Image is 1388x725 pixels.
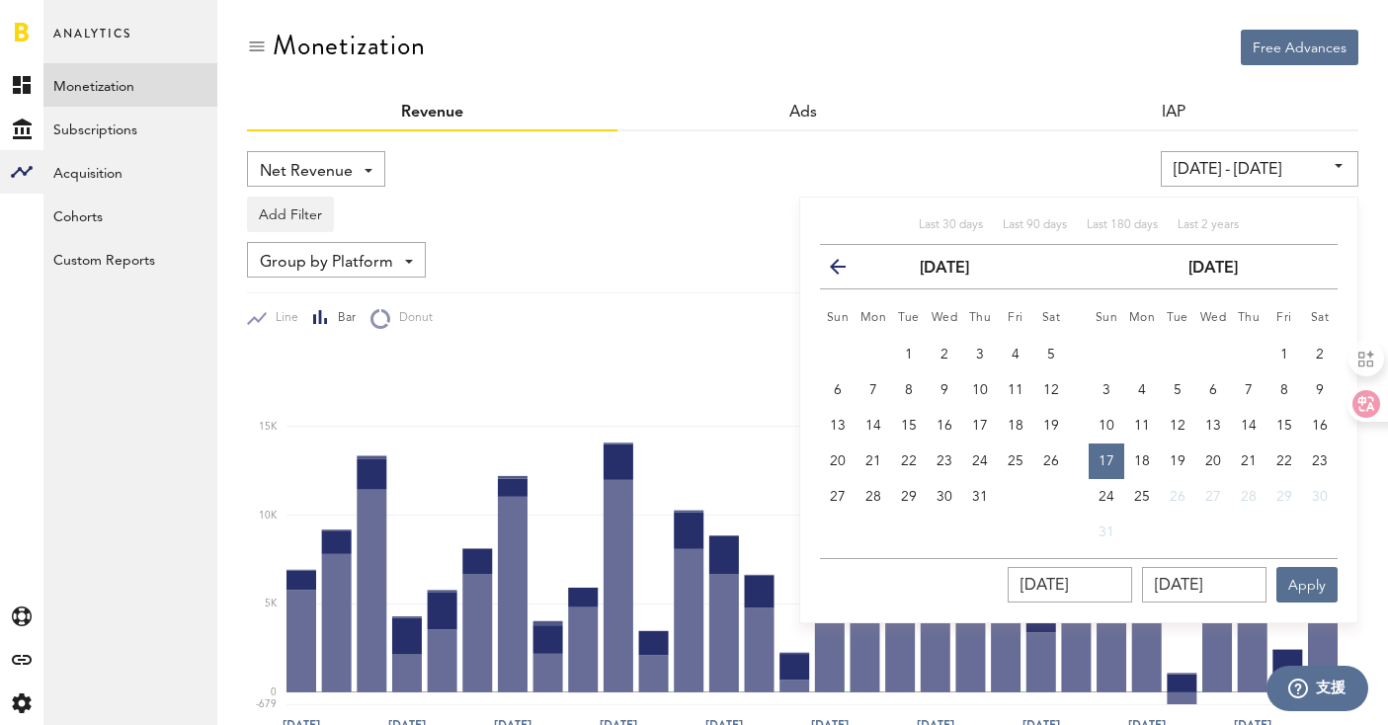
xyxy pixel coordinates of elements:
span: Group by Platform [260,246,393,280]
span: 25 [1134,490,1150,504]
button: 1 [891,337,927,372]
small: Monday [860,312,887,324]
span: 2 [1316,348,1324,362]
span: Last 30 days [919,219,983,231]
small: Saturday [1311,312,1330,324]
button: 3 [1089,372,1124,408]
button: 26 [1160,479,1195,515]
button: 21 [1231,443,1266,479]
span: 28 [865,490,881,504]
span: 17 [1099,454,1114,468]
span: 1 [1280,348,1288,362]
button: 24 [962,443,998,479]
span: 1 [905,348,913,362]
button: 18 [1124,443,1160,479]
small: Sunday [1096,312,1118,324]
small: Tuesday [1167,312,1188,324]
a: Cohorts [43,194,217,237]
small: Friday [1008,312,1023,324]
text: 10K [259,511,278,521]
small: Sunday [827,312,850,324]
button: 14 [856,408,891,443]
button: 18 [998,408,1033,443]
span: 8 [905,383,913,397]
span: 19 [1043,419,1059,433]
button: 4 [1124,372,1160,408]
button: 14 [1231,408,1266,443]
a: Custom Reports [43,237,217,281]
span: 12 [1170,419,1185,433]
button: 5 [1033,337,1069,372]
button: 21 [856,443,891,479]
span: 31 [1099,525,1114,539]
button: 13 [820,408,856,443]
small: Thursday [1238,312,1261,324]
span: Donut [390,310,433,327]
button: 28 [1231,479,1266,515]
span: 22 [901,454,917,468]
span: 12 [1043,383,1059,397]
button: 22 [1266,443,1302,479]
button: 3 [962,337,998,372]
text: 5K [265,599,278,608]
button: 27 [820,479,856,515]
button: 13 [1195,408,1231,443]
button: 7 [856,372,891,408]
button: 11 [998,372,1033,408]
small: Friday [1276,312,1292,324]
span: 26 [1170,490,1185,504]
button: 16 [1302,408,1338,443]
button: 11 [1124,408,1160,443]
span: 23 [937,454,952,468]
button: 6 [820,372,856,408]
span: 21 [865,454,881,468]
button: 23 [1302,443,1338,479]
text: 0 [271,687,277,697]
span: Line [267,310,298,327]
span: 10 [972,383,988,397]
span: 18 [1008,419,1023,433]
span: 29 [1276,490,1292,504]
span: 3 [976,348,984,362]
button: 12 [1033,372,1069,408]
small: Wednesday [1200,312,1227,324]
small: Thursday [969,312,992,324]
span: 28 [1241,490,1257,504]
span: Last 180 days [1087,219,1158,231]
button: 1 [1266,337,1302,372]
span: 14 [1241,419,1257,433]
button: 29 [891,479,927,515]
span: Last 90 days [1003,219,1067,231]
span: 2 [940,348,948,362]
button: 27 [1195,479,1231,515]
span: 17 [972,419,988,433]
button: 22 [891,443,927,479]
strong: [DATE] [920,261,969,277]
span: 26 [1043,454,1059,468]
span: 13 [830,419,846,433]
button: 5 [1160,372,1195,408]
span: 3 [1102,383,1110,397]
span: Ads [789,105,817,121]
span: 15 [1276,419,1292,433]
span: 11 [1008,383,1023,397]
span: 22 [1276,454,1292,468]
button: 16 [927,408,962,443]
span: 15 [901,419,917,433]
span: Net Revenue [260,155,353,189]
span: 6 [1209,383,1217,397]
a: IAP [1162,105,1185,121]
span: 6 [834,383,842,397]
span: 4 [1012,348,1020,362]
span: Last 2 years [1178,219,1239,231]
a: Subscriptions [43,107,217,150]
button: 17 [1089,443,1124,479]
div: Monetization [273,30,426,61]
button: 10 [962,372,998,408]
span: 31 [972,490,988,504]
button: 19 [1160,443,1195,479]
button: 25 [998,443,1033,479]
span: 8 [1280,383,1288,397]
button: 10 [1089,408,1124,443]
span: 30 [937,490,952,504]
